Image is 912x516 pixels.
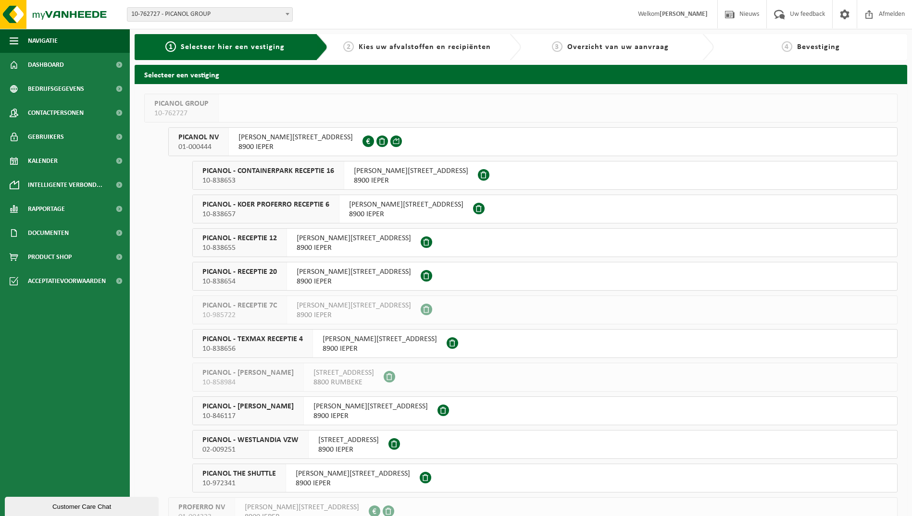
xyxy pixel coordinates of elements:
[192,430,898,459] button: PICANOL - WESTLANDIA VZW 02-009251 [STREET_ADDRESS]8900 IEPER
[296,479,410,488] span: 8900 IEPER
[5,495,161,516] iframe: chat widget
[660,11,708,18] strong: [PERSON_NAME]
[297,243,411,253] span: 8900 IEPER
[202,344,303,354] span: 10-838656
[797,43,840,51] span: Bevestiging
[127,7,293,22] span: 10-762727 - PICANOL GROUP
[349,209,463,219] span: 8900 IEPER
[297,267,411,277] span: [PERSON_NAME][STREET_ADDRESS]
[168,127,898,156] button: PICANOL NV 01-000444 [PERSON_NAME][STREET_ADDRESS]8900 IEPER
[567,43,669,51] span: Overzicht van uw aanvraag
[297,277,411,286] span: 8900 IEPER
[28,29,58,53] span: Navigatie
[202,469,276,479] span: PICANOL THE SHUTTLE
[165,41,176,52] span: 1
[297,233,411,243] span: [PERSON_NAME][STREET_ADDRESS]
[313,368,374,378] span: [STREET_ADDRESS]
[202,479,276,488] span: 10-972341
[202,277,277,286] span: 10-838654
[192,228,898,257] button: PICANOL - RECEPTIE 12 10-838655 [PERSON_NAME][STREET_ADDRESS]8900 IEPER
[202,378,294,387] span: 10-858984
[313,411,428,421] span: 8900 IEPER
[782,41,792,52] span: 4
[238,142,353,152] span: 8900 IEPER
[343,41,354,52] span: 2
[28,245,72,269] span: Product Shop
[154,99,209,109] span: PICANOL GROUP
[202,445,299,455] span: 02-009251
[202,176,334,185] span: 10-838653
[202,334,303,344] span: PICANOL - TEXMAX RECEPTIE 4
[202,267,277,277] span: PICANOL - RECEPTIE 20
[323,334,437,344] span: [PERSON_NAME][STREET_ADDRESS]
[202,209,329,219] span: 10-838657
[28,53,64,77] span: Dashboard
[202,200,329,209] span: PICANOL - KOER PROFERRO RECEPTIE 6
[28,125,64,149] span: Gebruikers
[178,133,219,142] span: PICANOL NV
[192,329,898,358] button: PICANOL - TEXMAX RECEPTIE 4 10-838656 [PERSON_NAME][STREET_ADDRESS]8900 IEPER
[238,133,353,142] span: [PERSON_NAME][STREET_ADDRESS]
[28,221,69,245] span: Documenten
[202,368,294,378] span: PICANOL - [PERSON_NAME]
[202,243,277,253] span: 10-838655
[192,464,898,492] button: PICANOL THE SHUTTLE 10-972341 [PERSON_NAME][STREET_ADDRESS]8900 IEPER
[181,43,285,51] span: Selecteer hier een vestiging
[28,269,106,293] span: Acceptatievoorwaarden
[192,161,898,190] button: PICANOL - CONTAINERPARK RECEPTIE 16 10-838653 [PERSON_NAME][STREET_ADDRESS]8900 IEPER
[127,8,292,21] span: 10-762727 - PICANOL GROUP
[28,173,102,197] span: Intelligente verbond...
[349,200,463,209] span: [PERSON_NAME][STREET_ADDRESS]
[354,176,468,185] span: 8900 IEPER
[202,411,294,421] span: 10-846117
[178,503,225,512] span: PROFERRO NV
[192,195,898,223] button: PICANOL - KOER PROFERRO RECEPTIE 6 10-838657 [PERSON_NAME][STREET_ADDRESS]8900 IEPER
[135,65,907,84] h2: Selecteer een vestiging
[318,445,379,455] span: 8900 IEPER
[318,435,379,445] span: [STREET_ADDRESS]
[202,166,334,176] span: PICANOL - CONTAINERPARK RECEPTIE 16
[28,197,65,221] span: Rapportage
[28,77,84,101] span: Bedrijfsgegevens
[297,301,411,310] span: [PERSON_NAME][STREET_ADDRESS]
[202,402,294,411] span: PICANOL - [PERSON_NAME]
[192,396,898,425] button: PICANOL - [PERSON_NAME] 10-846117 [PERSON_NAME][STREET_ADDRESS]8900 IEPER
[313,378,374,387] span: 8800 RUMBEKE
[359,43,491,51] span: Kies uw afvalstoffen en recipiënten
[552,41,562,52] span: 3
[192,262,898,291] button: PICANOL - RECEPTIE 20 10-838654 [PERSON_NAME][STREET_ADDRESS]8900 IEPER
[323,344,437,354] span: 8900 IEPER
[202,310,277,320] span: 10-985722
[154,109,209,118] span: 10-762727
[28,101,84,125] span: Contactpersonen
[296,469,410,479] span: [PERSON_NAME][STREET_ADDRESS]
[202,233,277,243] span: PICANOL - RECEPTIE 12
[202,301,277,310] span: PICANOL - RECEPTIE 7C
[313,402,428,411] span: [PERSON_NAME][STREET_ADDRESS]
[354,166,468,176] span: [PERSON_NAME][STREET_ADDRESS]
[178,142,219,152] span: 01-000444
[28,149,58,173] span: Kalender
[202,435,299,445] span: PICANOL - WESTLANDIA VZW
[297,310,411,320] span: 8900 IEPER
[245,503,359,512] span: [PERSON_NAME][STREET_ADDRESS]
